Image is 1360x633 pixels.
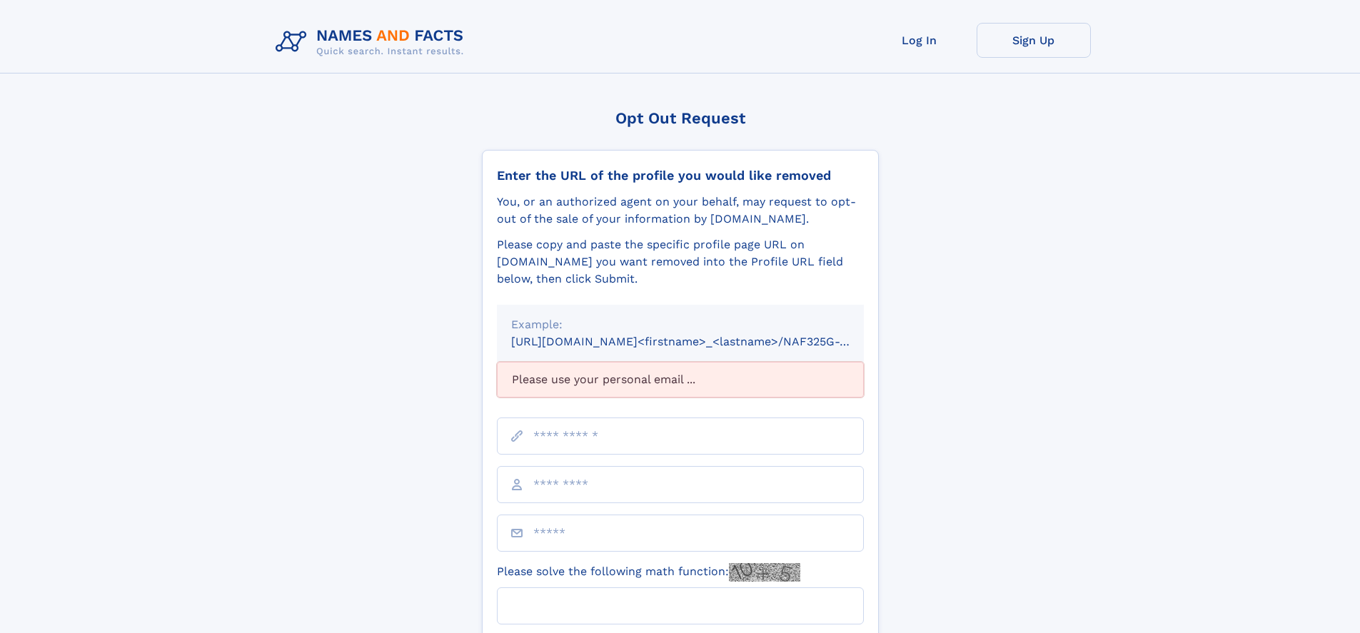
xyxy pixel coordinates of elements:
div: Enter the URL of the profile you would like removed [497,168,864,183]
div: You, or an authorized agent on your behalf, may request to opt-out of the sale of your informatio... [497,193,864,228]
div: Please use your personal email ... [497,362,864,397]
small: [URL][DOMAIN_NAME]<firstname>_<lastname>/NAF325G-xxxxxxxx [511,335,891,348]
a: Sign Up [977,23,1091,58]
div: Opt Out Request [482,109,879,127]
a: Log In [862,23,977,58]
div: Please copy and paste the specific profile page URL on [DOMAIN_NAME] you want removed into the Pr... [497,236,864,288]
img: Logo Names and Facts [270,23,475,61]
label: Please solve the following math function: [497,563,800,582]
div: Example: [511,316,850,333]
